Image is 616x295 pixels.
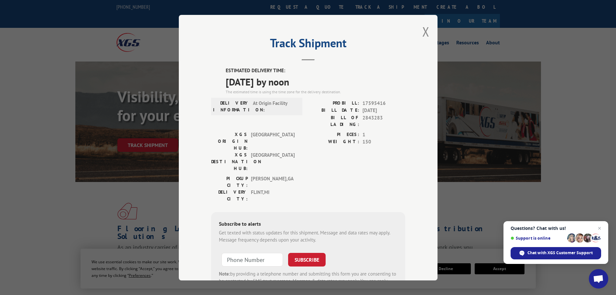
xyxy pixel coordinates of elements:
span: Chat with XGS Customer Support [511,247,601,259]
h2: Track Shipment [211,39,405,51]
span: 1 [362,131,405,138]
label: DELIVERY INFORMATION: [213,99,250,113]
label: XGS ORIGIN HUB: [211,131,248,151]
span: Chat with XGS Customer Support [527,250,593,256]
strong: Note: [219,270,230,277]
span: 2843283 [362,114,405,128]
span: 150 [362,138,405,146]
button: SUBSCRIBE [288,253,326,266]
span: FLINT , MI [251,188,295,202]
div: by providing a telephone number and submitting this form you are consenting to be contacted by SM... [219,270,397,292]
div: The estimated time is using the time zone for the delivery destination. [226,89,405,95]
label: PICKUP CITY: [211,175,248,188]
span: [DATE] [362,107,405,114]
span: Questions? Chat with us! [511,226,601,231]
span: [DATE] by noon [226,74,405,89]
div: Get texted with status updates for this shipment. Message and data rates may apply. Message frequ... [219,229,397,244]
span: At Origin Facility [253,99,297,113]
div: Subscribe to alerts [219,220,397,229]
label: BILL OF LADING: [308,114,359,128]
button: Close modal [422,23,429,40]
label: PIECES: [308,131,359,138]
span: Support is online [511,236,565,241]
a: Open chat [589,269,608,289]
span: 17595416 [362,99,405,107]
input: Phone Number [222,253,283,266]
label: WEIGHT: [308,138,359,146]
label: DELIVERY CITY: [211,188,248,202]
span: [GEOGRAPHIC_DATA] [251,151,295,172]
label: PROBILL: [308,99,359,107]
span: [GEOGRAPHIC_DATA] [251,131,295,151]
label: XGS DESTINATION HUB: [211,151,248,172]
label: BILL DATE: [308,107,359,114]
label: ESTIMATED DELIVERY TIME: [226,67,405,74]
span: [PERSON_NAME] , GA [251,175,295,188]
